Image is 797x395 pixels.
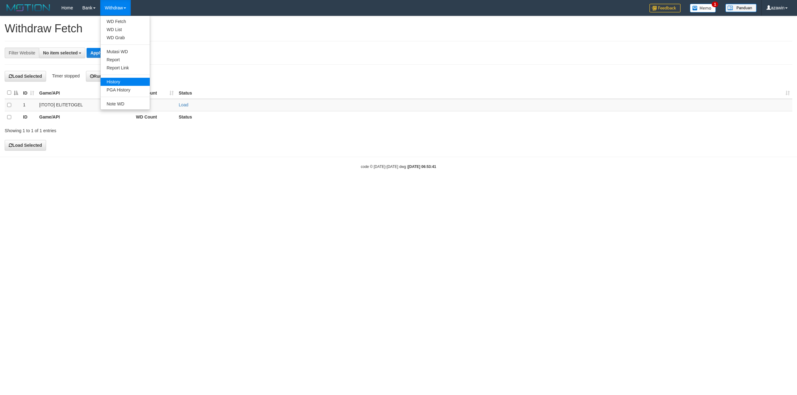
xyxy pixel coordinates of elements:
th: ID: activate to sort column ascending [21,87,37,99]
span: No item selected [43,50,78,55]
th: ID [21,111,37,123]
button: Load Selected [5,140,46,151]
small: code © [DATE]-[DATE] dwg | [361,165,436,169]
td: [ITOTO] ELITETOGEL [37,99,134,111]
a: WD Grab [101,34,150,42]
th: Status [176,111,792,123]
h1: Withdraw Fetch [5,22,792,35]
th: Game/API [37,111,134,123]
img: Button%20Memo.svg [690,4,716,12]
th: WD Count: activate to sort column ascending [134,87,176,99]
th: Game/API: activate to sort column ascending [37,87,134,99]
td: 1 [21,99,37,111]
a: PGA History [101,86,150,94]
a: Report Link [101,64,150,72]
a: WD Fetch [101,17,150,26]
button: Load Selected [5,71,46,81]
a: History [101,78,150,86]
a: Note WD [101,100,150,108]
a: Mutasi WD [101,48,150,56]
div: Showing 1 to 1 of 1 entries [5,125,328,134]
button: Run Auto-Load [86,71,129,81]
a: Report [101,56,150,64]
button: Apply Filter [87,48,118,58]
span: 1 [712,2,718,7]
div: Filter Website [5,48,39,58]
img: panduan.png [725,4,757,12]
img: Feedback.jpg [649,4,681,12]
span: Timer stopped [52,73,80,78]
th: WD Count [134,111,176,123]
button: No item selected [39,48,85,58]
strong: [DATE] 06:53:41 [408,165,436,169]
a: WD List [101,26,150,34]
a: Load [179,102,188,107]
img: MOTION_logo.png [5,3,52,12]
th: Status: activate to sort column ascending [176,87,792,99]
